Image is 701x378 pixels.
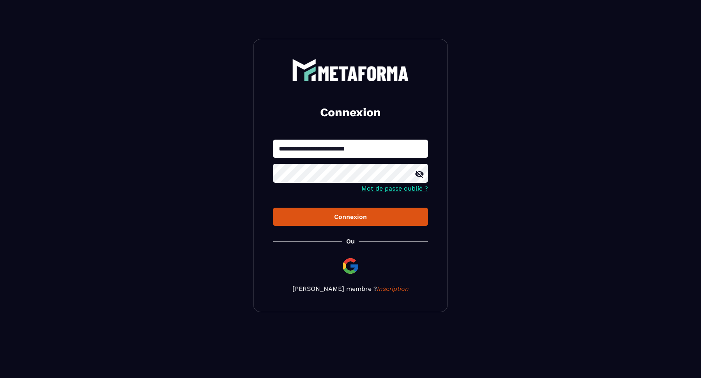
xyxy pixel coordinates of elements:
img: logo [292,59,409,81]
p: Ou [346,238,355,245]
a: logo [273,59,428,81]
h2: Connexion [282,105,419,120]
img: google [341,257,360,275]
div: Connexion [279,213,422,220]
a: Mot de passe oublié ? [361,185,428,192]
button: Connexion [273,208,428,226]
p: [PERSON_NAME] membre ? [273,285,428,292]
a: Inscription [377,285,409,292]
